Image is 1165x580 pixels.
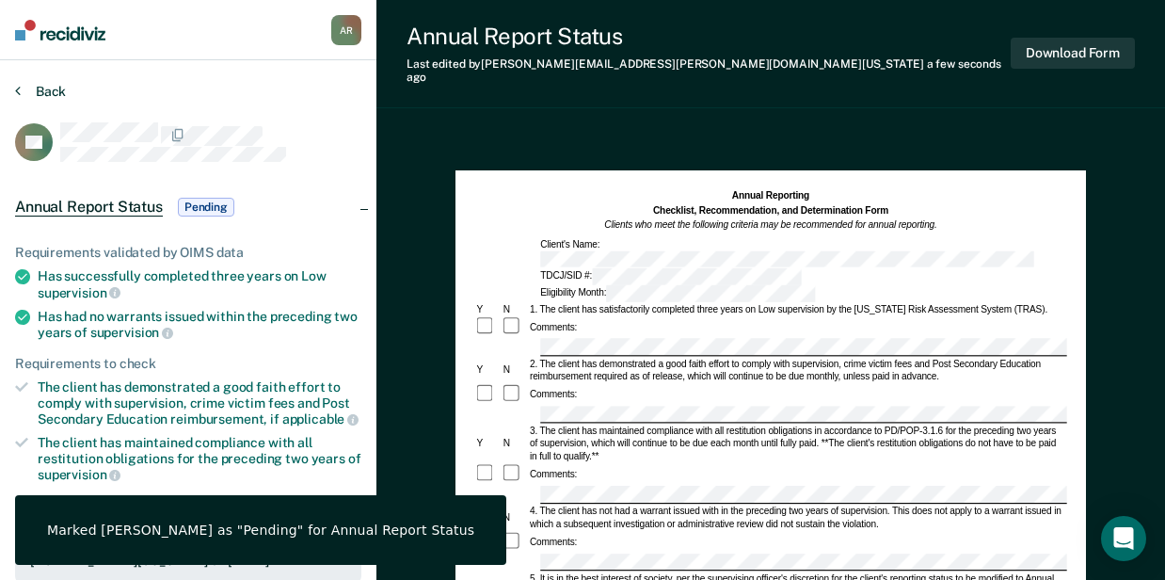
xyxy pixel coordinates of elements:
span: supervision [90,325,173,340]
div: Requirements validated by OIMS data [15,245,361,261]
div: Y [474,363,501,377]
div: Annual Report Status [407,23,1011,50]
div: TDCJ/SID #: [538,268,804,285]
strong: Annual Reporting [732,190,809,201]
div: Open Intercom Messenger [1101,516,1146,561]
div: Marked [PERSON_NAME] as "Pending" for Annual Report Status [47,522,474,539]
div: Comments: [527,468,579,481]
div: Requirements to check [15,356,361,372]
span: supervision [38,467,120,482]
div: N [501,302,527,315]
div: The client has demonstrated a good faith effort to comply with supervision, crime victim fees and... [38,379,361,427]
button: Download Form [1011,38,1135,69]
em: Clients who meet the following criteria may be recommended for annual reporting. [604,218,936,229]
div: Comments: [527,320,579,333]
div: N [501,437,527,450]
div: Y [474,437,501,450]
div: Eligibility Month: [538,284,818,301]
span: a few seconds ago [407,57,1001,84]
div: 4. The client has not had a warrant issued with in the preceding two years of supervision. This d... [527,505,1066,530]
button: AR [331,15,361,45]
div: Client's Name: [538,237,1067,266]
div: Comments: [527,388,579,401]
span: Annual Report Status [15,198,163,217]
img: Recidiviz [15,20,105,40]
button: Back [15,83,66,100]
span: Pending [178,198,234,217]
div: Has successfully completed three years on Low [38,268,361,300]
div: A R [331,15,361,45]
strong: Checklist, Recommendation, and Determination Form [653,204,888,215]
div: Last edited by [PERSON_NAME][EMAIL_ADDRESS][PERSON_NAME][DOMAIN_NAME][US_STATE] [407,57,1011,85]
div: 1. The client has satisfactorily completed three years on Low supervision by the [US_STATE] Risk ... [527,302,1066,315]
div: Y [474,302,501,315]
div: N [501,510,527,524]
div: Has had no warrants issued within the preceding two years of [38,309,361,341]
div: N [501,363,527,377]
span: applicable [282,411,359,427]
span: supervision [38,285,120,300]
div: The client has maintained compliance with all restitution obligations for the preceding two years of [38,435,361,483]
div: Comments: [527,535,579,548]
div: 3. The client has maintained compliance with all restitution obligations in accordance to PD/POP-... [527,425,1066,463]
div: 2. The client has demonstrated a good faith effort to comply with supervision, crime victim fees ... [527,357,1066,382]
